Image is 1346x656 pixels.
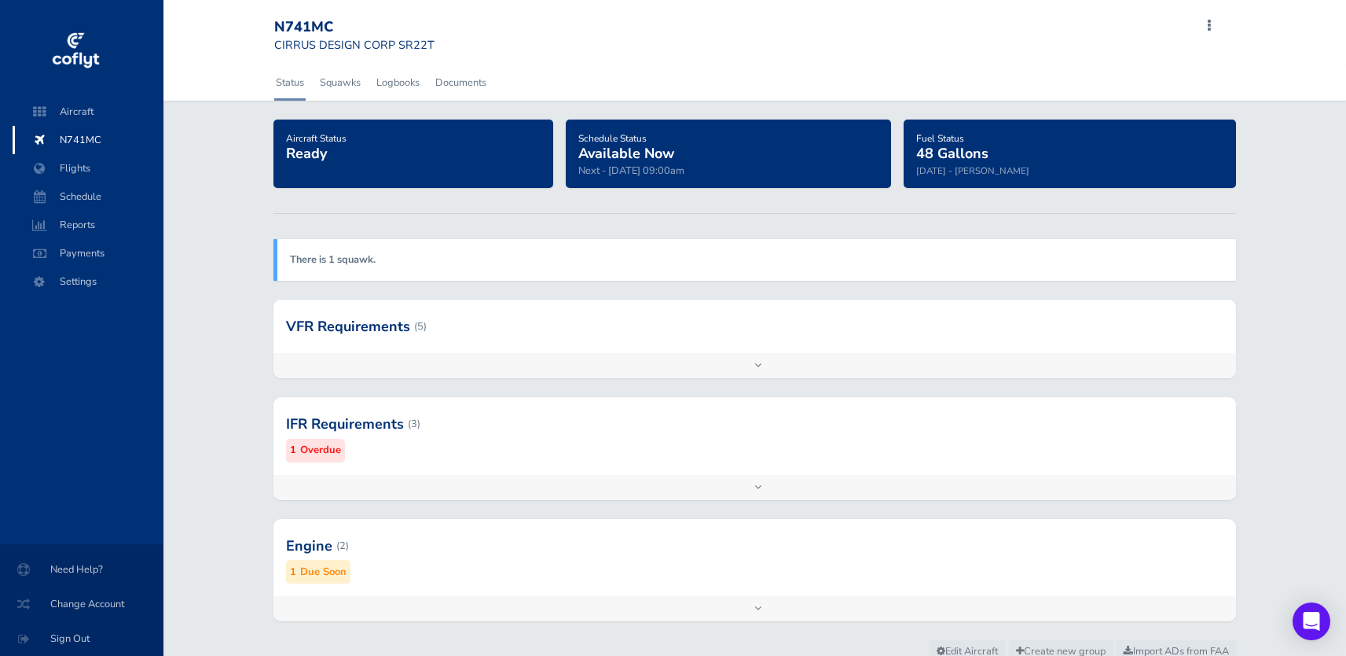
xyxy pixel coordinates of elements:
[916,144,988,163] span: 48 Gallons
[578,164,684,178] span: Next - [DATE] 09:00am
[19,555,145,584] span: Need Help?
[274,19,435,36] div: N741MC
[50,28,101,75] img: coflyt logo
[19,590,145,618] span: Change Account
[274,37,435,53] small: CIRRUS DESIGN CORP SR22T
[578,127,674,164] a: Schedule StatusAvailable Now
[28,154,148,182] span: Flights
[300,442,341,459] small: Overdue
[286,132,347,145] span: Aircraft Status
[28,98,148,126] span: Aircraft
[434,65,488,100] a: Documents
[916,164,1029,177] small: [DATE] - [PERSON_NAME]
[578,132,647,145] span: Schedule Status
[578,144,674,163] span: Available Now
[28,267,148,296] span: Settings
[318,65,362,100] a: Squawks
[28,239,148,267] span: Payments
[274,65,306,100] a: Status
[916,132,964,145] span: Fuel Status
[19,625,145,653] span: Sign Out
[290,252,376,267] a: There is 1 squawk.
[300,564,347,580] small: Due Soon
[286,144,327,163] span: Ready
[28,182,148,211] span: Schedule
[375,65,421,100] a: Logbooks
[28,211,148,239] span: Reports
[1293,603,1330,640] div: Open Intercom Messenger
[28,126,148,154] span: N741MC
